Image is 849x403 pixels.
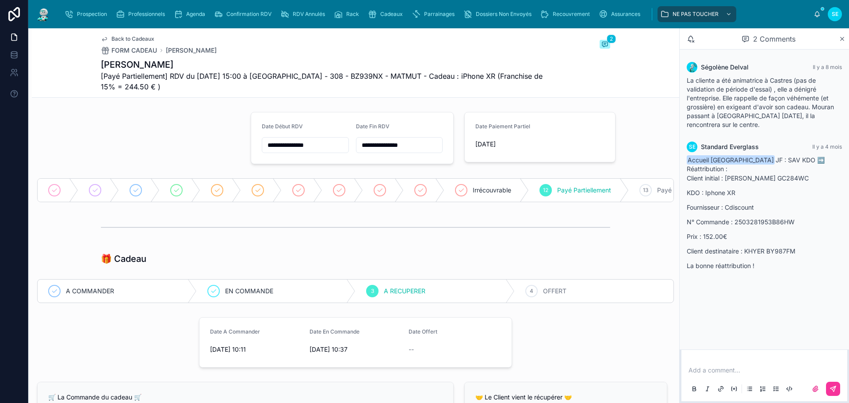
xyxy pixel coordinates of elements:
[475,140,604,149] span: [DATE]
[596,6,646,22] a: Assurances
[62,6,113,22] a: Prospection
[211,6,278,22] a: Confirmation RDV
[475,123,530,130] span: Date Paiement Partiel
[673,11,719,18] span: NE PAS TOUCHER
[310,328,359,335] span: Date En Commande
[35,7,51,21] img: App logo
[225,287,273,296] span: EN COMMANDE
[553,11,590,18] span: Recouvrement
[101,35,154,42] a: Back to Cadeaux
[473,186,511,195] span: Irrécouvrable
[111,35,154,42] span: Back to Cadeaux
[310,345,402,354] span: [DATE] 10:37
[611,11,640,18] span: Assurances
[226,11,272,18] span: Confirmation RDV
[689,143,696,150] span: SE
[128,11,165,18] span: Professionnels
[409,6,461,22] a: Parrainages
[48,393,141,401] span: 🛒 La Commande du cadeau 🛒
[77,11,107,18] span: Prospection
[557,186,611,195] span: Payé Partiellement
[475,393,572,401] span: 🤝 Le Client vient le récupérer 🤝
[687,173,842,183] p: Client initial : [PERSON_NAME] GC284WC
[380,11,403,18] span: Cadeaux
[113,6,171,22] a: Professionnels
[812,143,842,150] span: Il y a 4 mois
[365,6,409,22] a: Cadeaux
[111,46,157,55] span: FORM CADEAU
[643,187,648,194] span: 13
[687,155,775,165] span: Accueil [GEOGRAPHIC_DATA]
[356,123,390,130] span: Date Fin RDV
[293,11,325,18] span: RDV Annulés
[543,287,566,296] span: OFFERT
[543,187,548,194] span: 12
[346,11,359,18] span: Rack
[166,46,217,55] a: [PERSON_NAME]
[424,11,455,18] span: Parrainages
[687,203,842,212] p: Fournisseur : Cdiscount
[101,46,157,55] a: FORM CADEAU
[409,345,414,354] span: --
[658,6,736,22] a: NE PAS TOUCHER
[384,287,425,296] span: A RECUPERER
[171,6,211,22] a: Agenda
[687,77,834,128] span: La cliente a été animatrice à Castres (pas de validation de période d'essai) , elle a dénigré l'e...
[701,63,749,72] span: Ségolène Delval
[409,328,437,335] span: Date Offert
[101,71,544,92] span: [Payé Partiellement] RDV du [DATE] 15:00 à [GEOGRAPHIC_DATA] - 308 - BZ939NX - MATMUT - Cadeau : ...
[210,328,260,335] span: Date A Commander
[687,232,842,241] p: Prix : 152.00€
[186,11,205,18] span: Agenda
[813,64,842,70] span: Il y a 8 mois
[210,345,302,354] span: [DATE] 10:11
[476,11,532,18] span: Dossiers Non Envoyés
[331,6,365,22] a: Rack
[101,58,544,71] h1: [PERSON_NAME]
[262,123,303,130] span: Date Début RDV
[832,11,838,18] span: SE
[371,288,374,295] span: 3
[687,261,842,270] p: La bonne réattribution !
[687,188,842,197] p: KDO : Iphone XR
[687,217,842,226] p: N° Commande : 2503281953B86HW
[657,186,672,195] span: Payé
[687,246,842,256] p: Client destinataire : KHYER BY987FM
[701,142,759,151] span: Standard Everglass
[687,156,842,270] div: JF : SAV KDO ➡️ Réattribution :
[58,4,814,24] div: scrollable content
[607,35,616,43] span: 2
[66,287,114,296] span: A COMMANDER
[530,288,533,295] span: 4
[278,6,331,22] a: RDV Annulés
[753,34,795,44] span: 2 Comments
[101,253,146,265] h1: 🎁 Cadeau
[600,40,610,50] button: 2
[538,6,596,22] a: Recouvrement
[461,6,538,22] a: Dossiers Non Envoyés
